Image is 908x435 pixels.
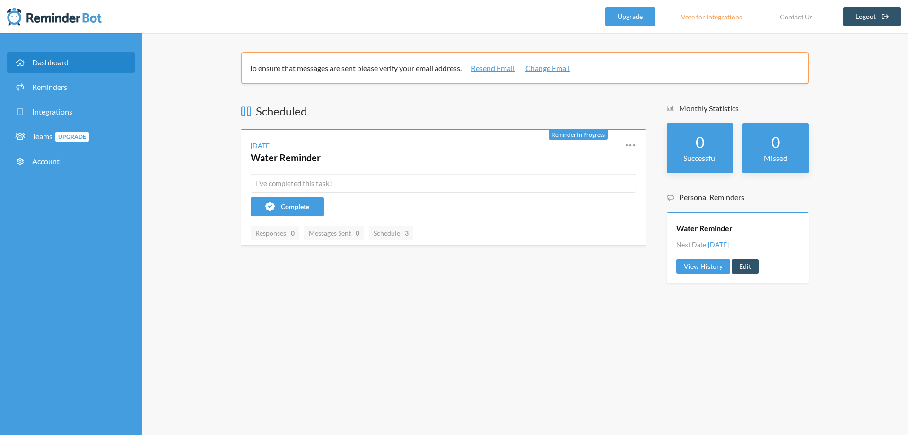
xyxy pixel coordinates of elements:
a: Vote for Integrations [669,7,754,26]
h3: Scheduled [241,103,646,119]
a: Responses0 [251,226,299,240]
span: Integrations [32,107,72,116]
a: Integrations [7,101,135,122]
a: Change Email [525,62,570,74]
a: Water Reminder [251,152,321,163]
span: Teams [32,132,89,141]
span: Account [32,157,60,166]
a: Dashboard [7,52,135,73]
a: Logout [843,7,901,26]
p: To ensure that messages are sent please verify your email address. [249,62,794,74]
strong: 0 [291,228,295,238]
h5: Personal Reminders [667,192,809,203]
a: TeamsUpgrade [7,126,135,147]
span: Dashboard [32,58,69,67]
a: Water Reminder [676,223,733,233]
span: Responses [255,229,295,237]
button: Complete [251,197,324,216]
span: Schedule [374,229,409,237]
span: Complete [281,203,309,211]
span: Messages Sent [309,229,359,237]
strong: 0 [696,133,705,151]
span: Upgrade [55,132,89,142]
p: Missed [752,152,799,164]
div: [DATE] [251,141,271,151]
strong: 3 [405,228,409,238]
a: Schedule3 [369,226,413,240]
a: Upgrade [605,7,655,26]
a: Messages Sent0 [304,226,364,240]
a: Reminders [7,77,135,98]
li: Next Date: [676,240,729,249]
span: Reminder In Progress [551,131,605,138]
a: Resend Email [471,62,515,74]
a: Edit [732,259,759,274]
a: Contact Us [768,7,824,26]
a: View History [676,259,730,274]
strong: 0 [356,228,359,238]
input: I've completed this task! [251,174,636,193]
img: Reminder Bot [7,7,102,26]
h5: Monthly Statistics [667,103,809,114]
span: [DATE] [708,240,729,249]
strong: 0 [771,133,780,151]
p: Successful [676,152,724,164]
a: Account [7,151,135,172]
span: Reminders [32,82,67,91]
